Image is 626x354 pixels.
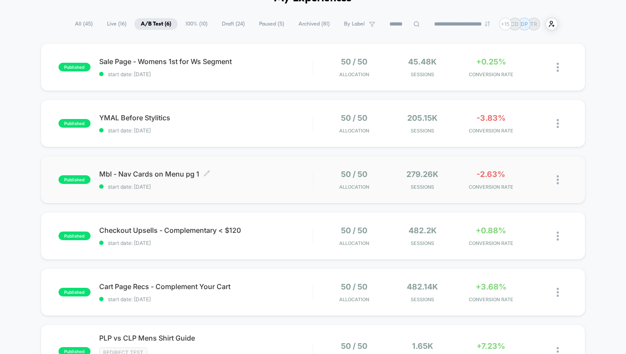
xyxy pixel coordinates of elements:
span: Allocation [339,71,369,77]
img: close [557,119,559,128]
span: All ( 45 ) [68,18,99,30]
span: 279.26k [406,170,438,179]
span: CONVERSION RATE [459,128,523,134]
span: Live ( 16 ) [101,18,133,30]
span: Allocation [339,184,369,190]
span: +7.23% [477,341,505,351]
img: close [557,288,559,297]
span: Paused ( 5 ) [253,18,291,30]
img: close [557,63,559,72]
span: CONVERSION RATE [459,184,523,190]
span: Allocation [339,128,369,134]
span: Sessions [390,240,454,246]
span: 100% ( 10 ) [179,18,214,30]
span: 482.2k [409,226,437,235]
span: start date: [DATE] [99,183,313,190]
span: start date: [DATE] [99,296,313,303]
span: Allocation [339,296,369,303]
span: 50 / 50 [341,226,367,235]
span: 50 / 50 [341,57,367,66]
p: DP [521,21,528,27]
span: 50 / 50 [341,113,367,122]
span: 50 / 50 [341,282,367,291]
span: Draft ( 24 ) [215,18,251,30]
img: close [557,175,559,184]
span: CONVERSION RATE [459,240,523,246]
span: 205.15k [407,113,438,122]
div: + 15 [499,18,512,30]
p: CD [511,21,519,27]
span: Sessions [390,184,454,190]
span: start date: [DATE] [99,127,313,134]
img: end [485,21,490,26]
span: start date: [DATE] [99,240,313,246]
span: 1.65k [412,341,433,351]
span: Archived ( 81 ) [292,18,336,30]
span: By Label [344,21,365,27]
span: 50 / 50 [341,341,367,351]
span: published [58,119,91,128]
span: +0.88% [476,226,506,235]
span: +0.25% [476,57,506,66]
span: published [58,175,91,184]
span: published [58,63,91,71]
span: CONVERSION RATE [459,296,523,303]
span: Cart Page Recs - Complement Your Cart [99,282,313,291]
p: TR [530,21,537,27]
span: start date: [DATE] [99,71,313,77]
span: YMAL Before Stylitics [99,113,313,122]
span: Sessions [390,128,454,134]
span: 45.48k [408,57,437,66]
span: published [58,288,91,296]
span: Sale Page - Womens 1st for Ws Segment [99,57,313,66]
span: Mbl - Nav Cards on Menu pg 1 [99,170,313,178]
span: -3.83% [477,113,506,122]
span: 50 / 50 [341,170,367,179]
span: 482.14k [407,282,438,291]
span: Checkout Upsells - Complementary < $120 [99,226,313,235]
span: CONVERSION RATE [459,71,523,77]
img: close [557,232,559,241]
span: A/B Test ( 6 ) [134,18,178,30]
span: -2.63% [477,170,505,179]
span: Sessions [390,71,454,77]
span: Allocation [339,240,369,246]
span: PLP vs CLP Mens Shirt Guide [99,334,313,342]
span: +3.68% [476,282,506,291]
span: Sessions [390,296,454,303]
span: published [58,232,91,240]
